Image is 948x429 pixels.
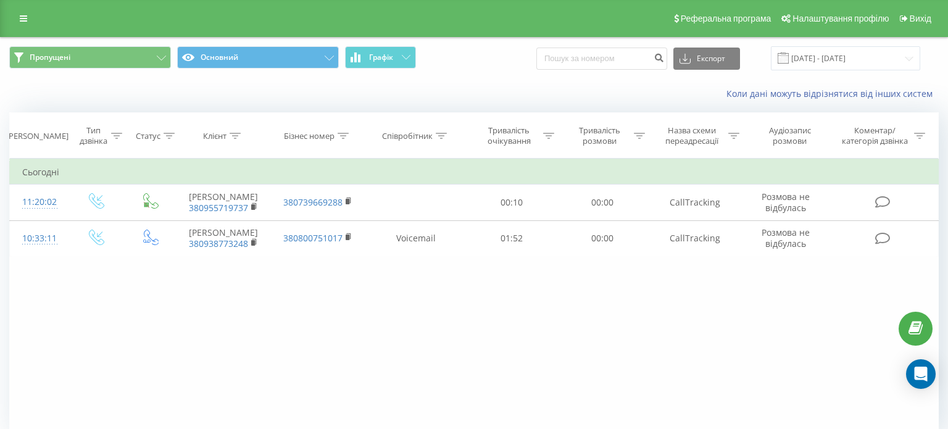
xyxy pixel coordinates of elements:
td: CallTracking [648,220,742,256]
td: 00:00 [557,220,648,256]
span: Розмова не відбулась [762,227,810,249]
div: Open Intercom Messenger [906,359,936,389]
div: Тип дзвінка [78,125,108,146]
button: Експорт [673,48,740,70]
a: 380938773248 [189,238,248,249]
td: [PERSON_NAME] [177,220,271,256]
div: Співробітник [382,131,433,141]
td: 01:52 [467,220,557,256]
span: Пропущені [30,52,70,62]
a: 380955719737 [189,202,248,214]
td: 00:10 [467,185,557,220]
a: Коли дані можуть відрізнятися вiд інших систем [726,88,939,99]
div: [PERSON_NAME] [6,131,69,141]
a: 380800751017 [283,232,343,244]
input: Пошук за номером [536,48,667,70]
span: Розмова не відбулась [762,191,810,214]
a: 380739669288 [283,196,343,208]
div: Тривалість очікування [478,125,540,146]
div: Бізнес номер [284,131,335,141]
div: 11:20:02 [22,190,56,214]
div: Статус [136,131,160,141]
span: Налаштування профілю [792,14,889,23]
span: Вихід [910,14,931,23]
button: Пропущені [9,46,171,69]
div: Тривалість розмови [568,125,631,146]
div: 10:33:11 [22,227,56,251]
span: Реферальна програма [681,14,771,23]
td: Сьогодні [10,160,939,185]
div: Клієнт [203,131,227,141]
td: [PERSON_NAME] [177,185,271,220]
td: 00:00 [557,185,648,220]
span: Графік [369,53,393,62]
div: Коментар/категорія дзвінка [839,125,911,146]
td: CallTracking [648,185,742,220]
div: Аудіозапис розмови [754,125,826,146]
div: Назва схеми переадресації [659,125,725,146]
button: Графік [345,46,416,69]
button: Основний [177,46,339,69]
td: Voicemail [365,220,467,256]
